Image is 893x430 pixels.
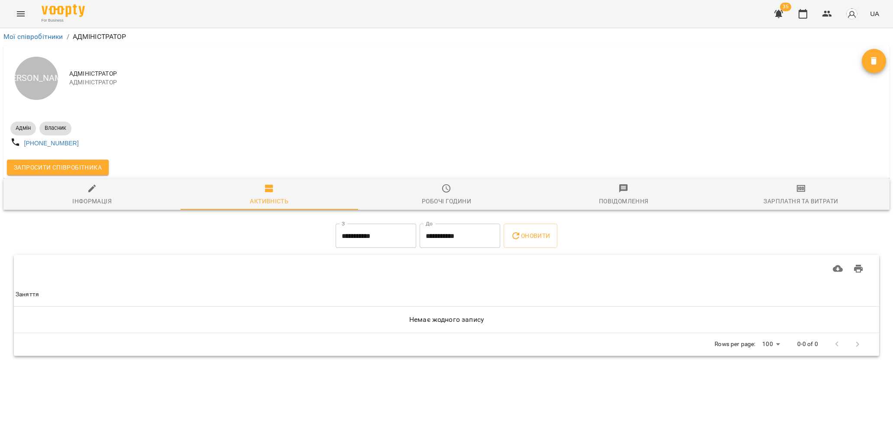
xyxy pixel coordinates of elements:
[862,49,886,73] button: Видалити
[764,196,838,206] div: Зарплатня та Витрати
[846,8,858,20] img: avatar_s.png
[73,32,126,42] p: АДМІНІСТРАТОР
[16,289,39,300] div: Заняття
[867,6,883,22] button: UA
[759,338,783,350] div: 100
[69,78,862,87] span: АДМІНІСТРАТОР
[14,162,102,173] span: Запросити співробітника
[67,32,69,42] li: /
[848,258,869,279] button: Друк
[511,231,550,241] span: Оновити
[24,140,79,147] a: [PHONE_NUMBER]
[7,160,109,175] button: Запросити співробітника
[870,9,879,18] span: UA
[15,57,58,100] div: [PERSON_NAME]
[16,289,39,300] div: Sort
[250,196,288,206] div: Активність
[69,70,862,78] span: АДМІНІСТРАТОР
[422,196,471,206] div: Робочі години
[16,314,877,326] h6: Немає жодного запису
[599,196,649,206] div: Повідомлення
[797,340,818,349] p: 0-0 of 0
[14,255,879,282] div: Table Toolbar
[72,196,112,206] div: Інформація
[42,4,85,17] img: Voopty Logo
[3,32,890,42] nav: breadcrumb
[42,18,85,23] span: For Business
[828,258,848,279] button: Завантажити CSV
[39,124,71,132] span: Власник
[10,3,31,24] button: Menu
[10,124,36,132] span: Адмін
[3,32,63,41] a: Мої співробітники
[780,3,791,11] span: 35
[715,340,755,349] p: Rows per page:
[504,224,557,248] button: Оновити
[16,289,877,300] span: Заняття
